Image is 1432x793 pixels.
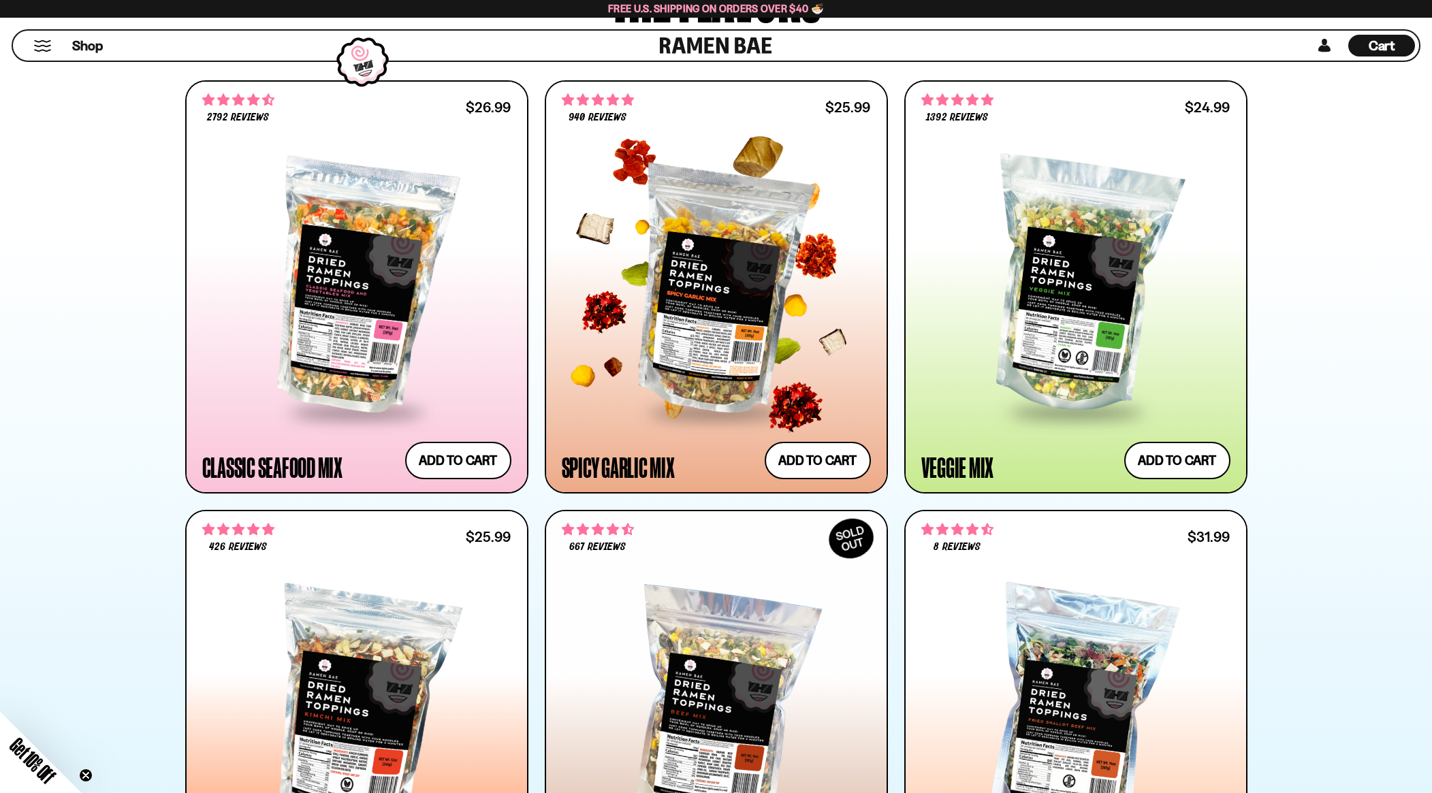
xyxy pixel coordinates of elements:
div: $24.99 [1185,101,1230,114]
span: 1392 reviews [926,112,987,123]
a: Shop [72,35,103,56]
a: 4.75 stars 940 reviews $25.99 Spicy Garlic Mix Add to cart [545,80,888,493]
span: 2792 reviews [207,112,268,123]
span: 8 reviews [934,542,980,553]
a: Cart [1348,31,1415,61]
button: Add to cart [405,442,511,479]
span: Cart [1369,37,1395,54]
button: Close teaser [79,768,93,782]
a: 4.76 stars 1392 reviews $24.99 Veggie Mix Add to cart [904,80,1247,493]
div: $31.99 [1188,530,1230,543]
span: 4.75 stars [562,91,634,109]
button: Add to cart [1124,442,1230,479]
span: 4.76 stars [921,91,993,109]
div: $26.99 [466,101,511,114]
div: Spicy Garlic Mix [562,455,675,479]
span: Free U.S. Shipping on Orders over $40 🍜 [608,2,824,15]
div: $25.99 [466,530,511,543]
span: 426 reviews [209,542,266,553]
div: Classic Seafood Mix [202,455,343,479]
span: 4.76 stars [202,521,274,538]
div: $25.99 [825,101,870,114]
button: Add to cart [765,442,871,479]
span: 667 reviews [569,542,625,553]
button: Mobile Menu Trigger [33,40,52,52]
span: Shop [72,37,103,55]
div: Veggie Mix [921,455,994,479]
span: Get 10% Off [6,734,59,787]
span: 4.68 stars [202,91,274,109]
span: 4.64 stars [562,521,634,538]
span: 940 reviews [569,112,626,123]
span: 4.62 stars [921,521,993,538]
a: 4.68 stars 2792 reviews $26.99 Classic Seafood Mix Add to cart [185,80,528,493]
div: SOLD OUT [822,511,880,566]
